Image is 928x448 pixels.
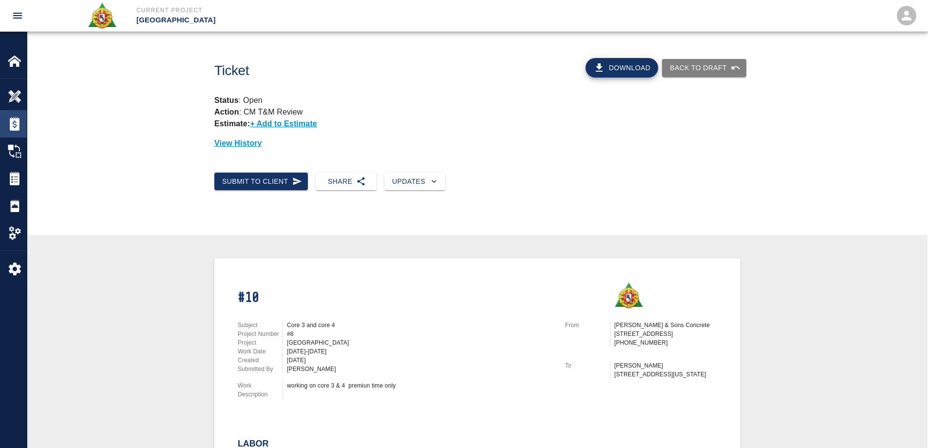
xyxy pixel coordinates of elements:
iframe: Chat Widget [879,401,928,448]
div: working on core 3 & 4 premiun time only [287,381,553,390]
p: From [565,321,610,330]
div: Core 3 and core 4 [287,321,553,330]
button: Updates [384,173,445,191]
div: [GEOGRAPHIC_DATA] [287,338,553,347]
p: [STREET_ADDRESS][US_STATE] [614,370,717,379]
p: To [565,361,610,370]
div: #8 [287,330,553,338]
p: Created [238,356,283,365]
p: [GEOGRAPHIC_DATA] [136,15,517,26]
p: Subject [238,321,283,330]
h1: #10 [238,290,553,307]
p: View History [214,137,740,149]
button: Back to Draft [662,59,746,77]
p: : Open [214,95,740,106]
button: Share [316,173,377,191]
p: [STREET_ADDRESS] [614,330,717,338]
p: Work Date [238,347,283,356]
strong: Action [214,108,239,116]
p: + Add to Estimate [250,119,317,128]
p: [PERSON_NAME] & Sons Concrete [614,321,717,330]
strong: Status [214,96,239,104]
p: : CM T&M Review [214,108,303,116]
button: open drawer [6,4,29,27]
p: Submitted By [238,365,283,373]
div: [PERSON_NAME] [287,365,553,373]
p: [PERSON_NAME] [614,361,717,370]
div: [DATE] [287,356,553,365]
p: Work Description [238,381,283,399]
p: Project [238,338,283,347]
div: [DATE]-[DATE] [287,347,553,356]
strong: Estimate: [214,119,250,128]
p: [PHONE_NUMBER] [614,338,717,347]
img: Roger & Sons Concrete [614,282,644,309]
button: Submit to Client [214,173,308,191]
p: Current Project [136,6,517,15]
p: Project Number [238,330,283,338]
button: Download [586,58,659,78]
img: Roger & Sons Concrete [87,2,117,29]
h1: Ticket [214,63,518,79]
